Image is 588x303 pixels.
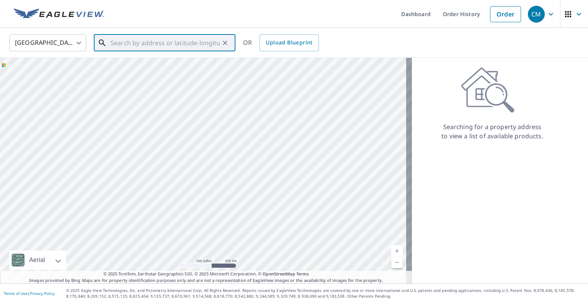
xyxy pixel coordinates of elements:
[260,34,318,51] a: Upload Blueprint
[266,38,312,47] span: Upload Blueprint
[243,34,319,51] div: OR
[10,32,86,54] div: [GEOGRAPHIC_DATA]
[528,6,545,23] div: CM
[296,271,309,277] a: Terms
[14,8,104,20] img: EV Logo
[220,38,230,48] button: Clear
[9,251,66,270] div: Aerial
[66,288,584,299] p: © 2025 Eagle View Technologies, Inc. and Pictometry International Corp. All Rights Reserved. Repo...
[263,271,295,277] a: OpenStreetMap
[490,6,521,22] a: Order
[441,122,544,141] p: Searching for a property address to view a list of available products.
[391,245,403,257] a: Current Level 5, Zoom In
[111,32,220,54] input: Search by address or latitude-longitude
[27,251,47,270] div: Aerial
[391,257,403,268] a: Current Level 5, Zoom Out
[4,291,28,296] a: Terms of Use
[103,271,309,277] span: © 2025 TomTom, Earthstar Geographics SIO, © 2025 Microsoft Corporation, ©
[4,291,55,296] p: |
[30,291,55,296] a: Privacy Policy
